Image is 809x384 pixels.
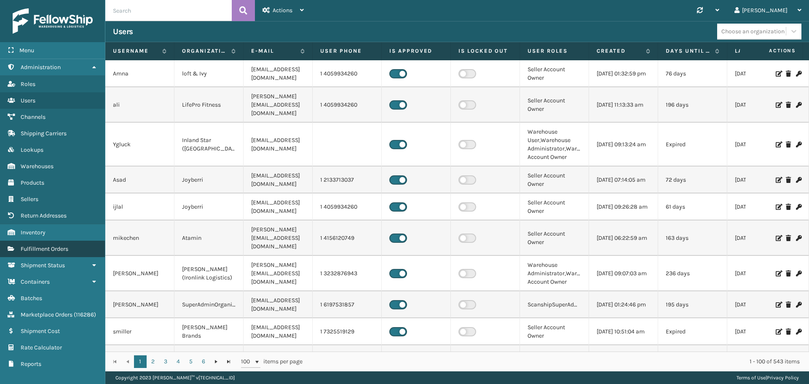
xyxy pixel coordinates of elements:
[21,81,35,88] span: Roles
[21,311,72,318] span: Marketplace Orders
[21,163,54,170] span: Warehouses
[105,123,174,166] td: Ygluck
[786,177,791,183] i: Delete
[21,328,60,335] span: Shipment Cost
[313,166,382,193] td: 1 2133713037
[21,245,68,252] span: Fulfillment Orders
[767,375,799,381] a: Privacy Policy
[520,193,589,220] td: Seller Account Owner
[589,87,658,123] td: [DATE] 11:13:33 am
[589,318,658,345] td: [DATE] 10:51:04 am
[786,71,791,77] i: Delete
[658,256,727,291] td: 236 days
[528,47,581,55] label: User Roles
[786,142,791,148] i: Delete
[727,87,796,123] td: [DATE] 11:04:24 am
[174,318,244,345] td: [PERSON_NAME] Brands
[776,204,781,210] i: Edit
[244,220,313,256] td: [PERSON_NAME][EMAIL_ADDRESS][DOMAIN_NAME]
[658,345,727,372] td: 356 days
[796,71,801,77] i: Change Password
[776,302,781,308] i: Edit
[244,345,313,372] td: [EMAIL_ADDRESS][DOMAIN_NAME]
[174,345,244,372] td: Fellowship - West
[244,256,313,291] td: [PERSON_NAME][EMAIL_ADDRESS][DOMAIN_NAME]
[796,142,801,148] i: Change Password
[105,345,174,372] td: Donnelley
[225,358,232,365] span: Go to the last page
[21,278,50,285] span: Containers
[159,355,172,368] a: 3
[134,355,147,368] a: 1
[244,318,313,345] td: [EMAIL_ADDRESS][DOMAIN_NAME]
[786,204,791,210] i: Delete
[244,87,313,123] td: [PERSON_NAME][EMAIL_ADDRESS][DOMAIN_NAME]
[21,64,61,71] span: Administration
[589,220,658,256] td: [DATE] 06:22:59 am
[727,60,796,87] td: [DATE] 05:35:13 am
[105,87,174,123] td: ali
[727,318,796,345] td: [DATE] 10:21:44 am
[658,318,727,345] td: Expired
[589,345,658,372] td: [DATE] 01:56:57 pm
[727,193,796,220] td: [DATE] 04:07:02 pm
[776,102,781,108] i: Edit
[21,295,42,302] span: Batches
[589,291,658,318] td: [DATE] 01:24:46 pm
[776,329,781,335] i: Edit
[589,123,658,166] td: [DATE] 09:13:24 am
[241,355,303,368] span: items per page
[21,146,43,153] span: Lookups
[658,220,727,256] td: 163 days
[313,193,382,220] td: 1 4059934260
[244,193,313,220] td: [EMAIL_ADDRESS][DOMAIN_NAME]
[174,256,244,291] td: [PERSON_NAME] (Ironlink Logistics)
[244,60,313,87] td: [EMAIL_ADDRESS][DOMAIN_NAME]
[742,44,801,58] span: Actions
[520,87,589,123] td: Seller Account Owner
[776,71,781,77] i: Edit
[458,47,512,55] label: Is Locked Out
[520,60,589,87] td: Seller Account Owner
[727,220,796,256] td: [DATE] 01:10:30 pm
[244,291,313,318] td: [EMAIL_ADDRESS][DOMAIN_NAME]
[666,47,711,55] label: Days until password expires
[727,123,796,166] td: [DATE] 05:12:54 pm
[727,166,796,193] td: [DATE] 03:59:09 am
[241,357,254,366] span: 100
[222,355,235,368] a: Go to the last page
[113,47,158,55] label: Username
[74,311,96,318] span: ( 116286 )
[313,256,382,291] td: 1 3232876943
[597,47,642,55] label: Created
[786,235,791,241] i: Delete
[115,371,235,384] p: Copyright 2023 [PERSON_NAME]™ v [TECHNICAL_ID]
[210,355,222,368] a: Go to the next page
[113,27,133,37] h3: Users
[21,196,38,203] span: Sellers
[313,220,382,256] td: 1 4156120749
[389,47,443,55] label: Is Approved
[796,271,801,277] i: Change Password
[313,87,382,123] td: 1 4059934260
[658,123,727,166] td: Expired
[105,166,174,193] td: Asad
[520,345,589,372] td: Warehouse User
[197,355,210,368] a: 6
[105,256,174,291] td: [PERSON_NAME]
[786,302,791,308] i: Delete
[589,256,658,291] td: [DATE] 09:07:03 am
[796,302,801,308] i: Change Password
[182,47,227,55] label: Organization
[520,166,589,193] td: Seller Account Owner
[658,87,727,123] td: 196 days
[21,130,67,137] span: Shipping Carriers
[320,47,374,55] label: User phone
[737,371,799,384] div: |
[244,123,313,166] td: [EMAIL_ADDRESS][DOMAIN_NAME]
[721,27,785,36] div: Choose an organization
[796,204,801,210] i: Change Password
[174,166,244,193] td: Joyberri
[776,235,781,241] i: Edit
[727,345,796,372] td: [DATE] 11:01:38 am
